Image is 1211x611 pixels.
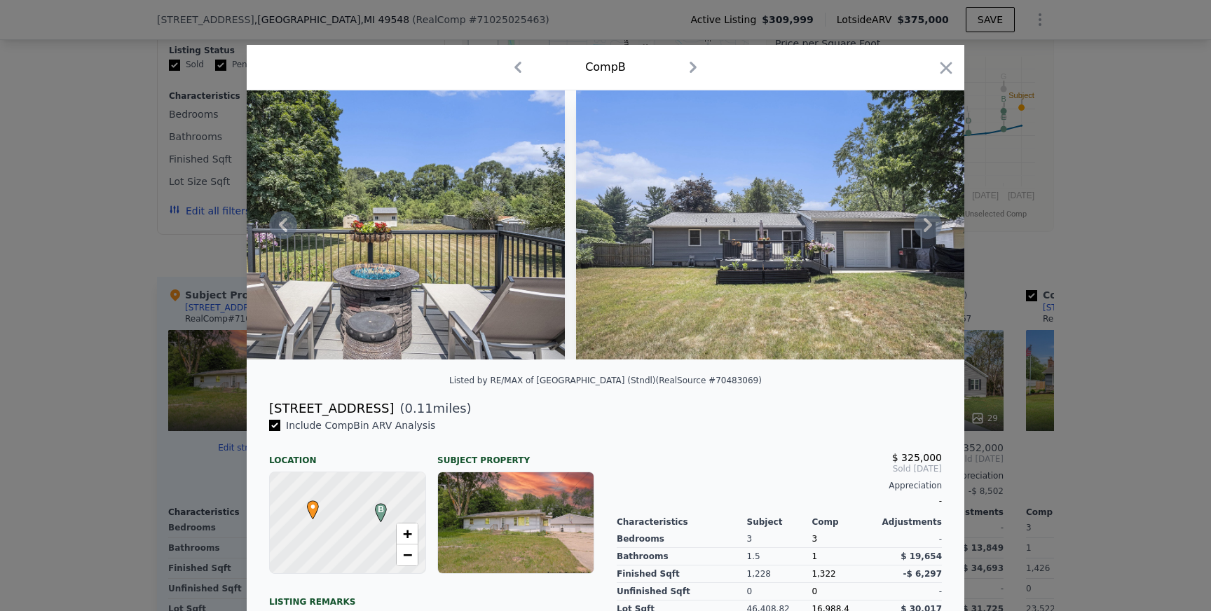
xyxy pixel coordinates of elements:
[617,530,747,548] div: Bedrooms
[877,516,942,528] div: Adjustments
[269,399,394,418] div: [STREET_ADDRESS]
[405,401,433,416] span: 0.11
[161,90,565,359] img: Property Img
[269,585,594,607] div: Listing remarks
[303,496,322,517] span: •
[812,534,817,544] span: 3
[449,376,762,385] div: Listed by RE/MAX of [GEOGRAPHIC_DATA] (Stndl) (RealSource #70483069)
[617,491,942,511] div: -
[269,444,426,466] div: Location
[617,565,747,583] div: Finished Sqft
[576,90,980,359] img: Property Img
[397,544,418,565] a: Zoom out
[617,548,747,565] div: Bathrooms
[747,565,812,583] div: 1,228
[747,516,812,528] div: Subject
[747,583,812,600] div: 0
[892,452,942,463] span: $ 325,000
[812,586,817,596] span: 0
[397,523,418,544] a: Zoom in
[371,503,380,512] div: B
[437,444,594,466] div: Subject Property
[903,569,942,579] span: -$ 6,297
[280,420,441,431] span: Include Comp B in ARV Analysis
[747,530,812,548] div: 3
[617,516,747,528] div: Characteristics
[403,546,412,563] span: −
[747,548,812,565] div: 1.5
[812,569,835,579] span: 1,322
[812,516,877,528] div: Comp
[877,583,942,600] div: -
[303,500,312,509] div: •
[812,548,877,565] div: 1
[617,480,942,491] div: Appreciation
[585,59,626,76] div: Comp B
[617,463,942,474] span: Sold [DATE]
[394,399,471,418] span: ( miles)
[617,583,747,600] div: Unfinished Sqft
[877,530,942,548] div: -
[403,525,412,542] span: +
[901,551,942,561] span: $ 19,654
[371,503,390,516] span: B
